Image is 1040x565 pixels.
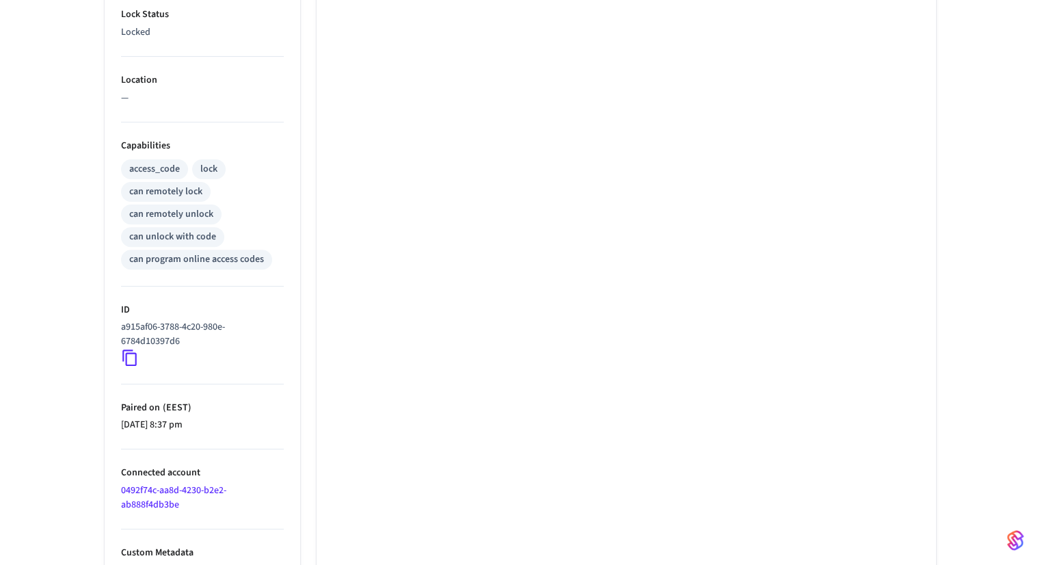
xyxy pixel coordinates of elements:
p: Connected account [121,466,284,480]
p: a915af06-3788-4c20-980e-6784d10397d6 [121,320,278,349]
div: can unlock with code [129,230,216,244]
div: access_code [129,162,180,176]
p: Locked [121,25,284,40]
div: can remotely lock [129,185,202,199]
p: ID [121,303,284,317]
p: Custom Metadata [121,546,284,560]
p: — [121,91,284,105]
span: ( EEST ) [160,401,191,415]
p: Location [121,73,284,88]
p: Capabilities [121,139,284,153]
a: 0492f74c-aa8d-4230-b2e2-ab888f4db3be [121,484,226,512]
div: can program online access codes [129,252,264,267]
img: SeamLogoGradient.69752ec5.svg [1007,529,1024,551]
p: Lock Status [121,8,284,22]
p: Paired on [121,401,284,415]
div: lock [200,162,217,176]
div: can remotely unlock [129,207,213,222]
p: [DATE] 8:37 pm [121,418,284,432]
